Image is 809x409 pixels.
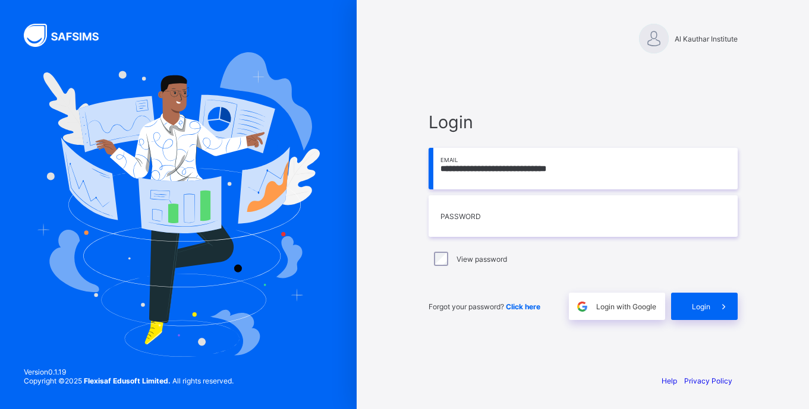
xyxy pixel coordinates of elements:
[457,255,507,264] label: View password
[575,300,589,313] img: google.396cfc9801f0270233282035f929180a.svg
[692,302,710,311] span: Login
[596,302,656,311] span: Login with Google
[662,376,677,385] a: Help
[24,24,113,47] img: SAFSIMS Logo
[429,302,540,311] span: Forgot your password?
[37,52,320,356] img: Hero Image
[84,376,171,385] strong: Flexisaf Edusoft Limited.
[24,376,234,385] span: Copyright © 2025 All rights reserved.
[506,302,540,311] a: Click here
[675,34,738,43] span: Al Kauthar Institute
[684,376,732,385] a: Privacy Policy
[429,112,738,132] span: Login
[24,367,234,376] span: Version 0.1.19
